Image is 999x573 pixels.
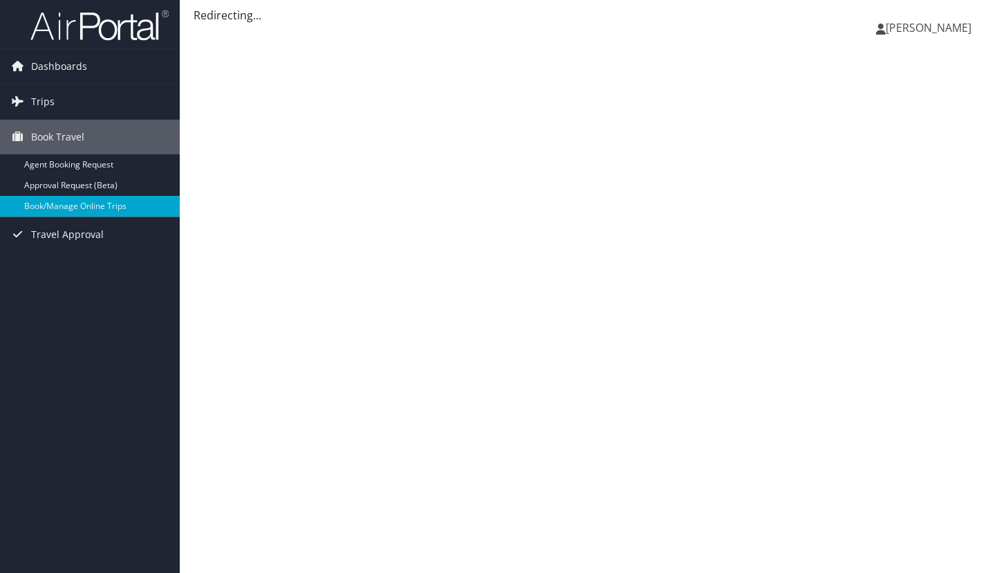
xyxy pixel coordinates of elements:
div: Redirecting... [194,7,985,24]
span: Book Travel [31,120,84,154]
img: airportal-logo.png [30,9,169,42]
span: Trips [31,84,55,119]
span: Dashboards [31,49,87,84]
a: [PERSON_NAME] [876,7,985,48]
span: [PERSON_NAME] [886,20,971,35]
span: Travel Approval [31,217,104,252]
